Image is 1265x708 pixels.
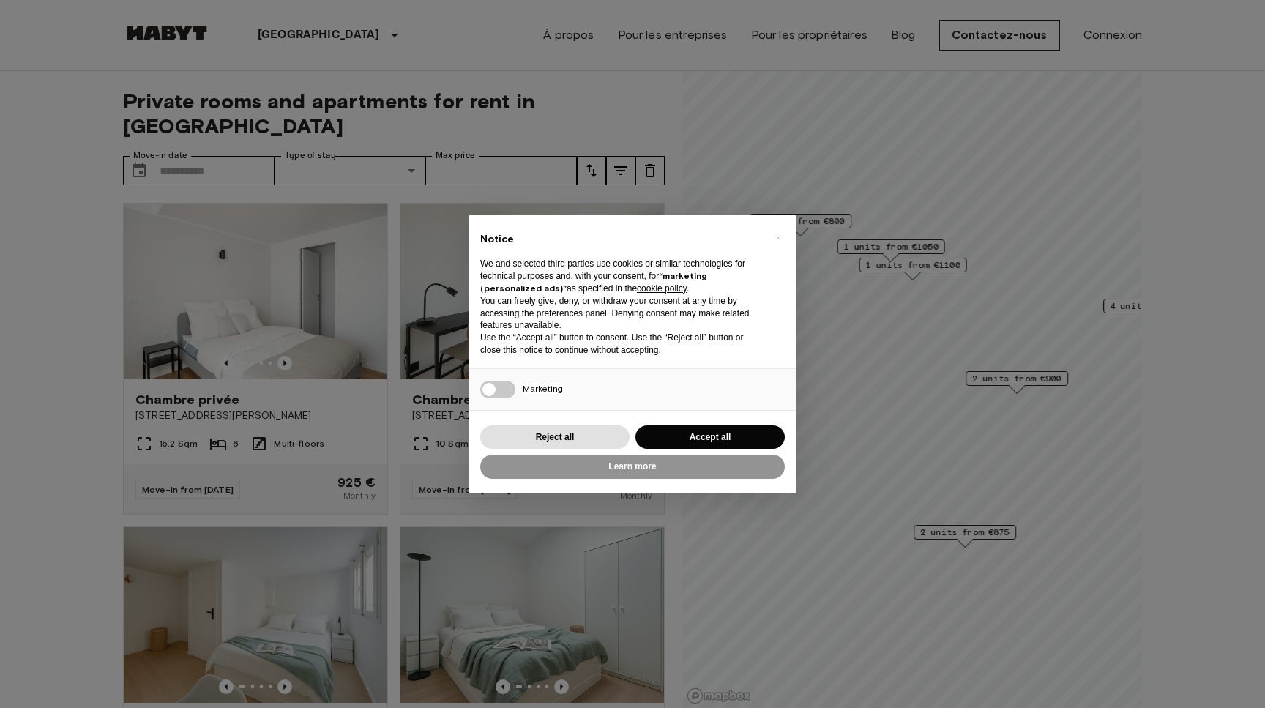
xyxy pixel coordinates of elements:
[637,283,687,294] a: cookie policy
[766,226,789,250] button: Close this notice
[480,455,785,479] button: Learn more
[523,383,563,394] span: Marketing
[775,229,780,247] span: ×
[480,258,761,294] p: We and selected third parties use cookies or similar technologies for technical purposes and, wit...
[480,425,630,450] button: Reject all
[480,270,707,294] strong: “marketing (personalized ads)”
[635,425,785,450] button: Accept all
[480,232,761,247] h2: Notice
[480,332,761,357] p: Use the “Accept all” button to consent. Use the “Reject all” button or close this notice to conti...
[480,295,761,332] p: You can freely give, deny, or withdraw your consent at any time by accessing the preferences pane...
